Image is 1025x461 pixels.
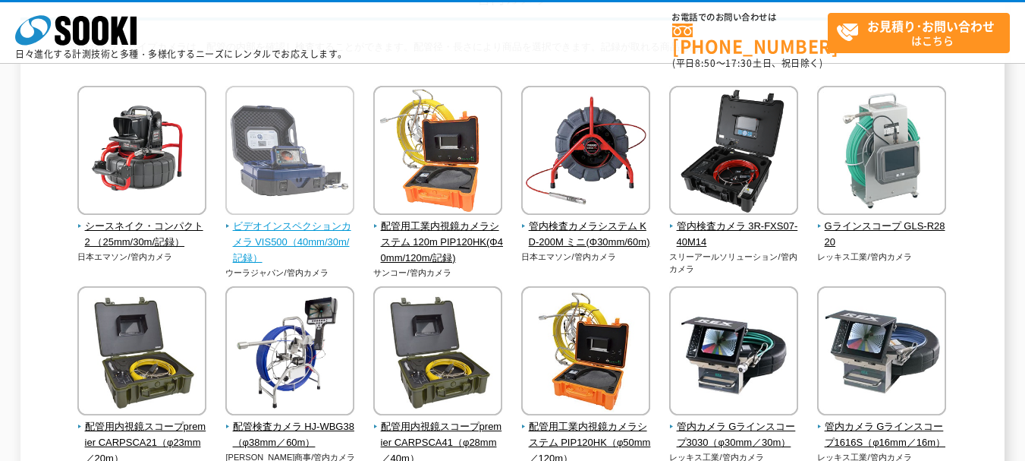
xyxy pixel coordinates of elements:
img: 配管用工業内視鏡カメラシステム 120m PIP120HK(Φ40mm/120m/記録) [373,86,502,219]
a: シースネイク・コンパクト2 （25mm/30m/記録） [77,204,207,250]
p: ウーラジャパン/管内カメラ [225,267,355,279]
a: お見積り･お問い合わせはこちら [828,13,1010,53]
strong: お見積り･お問い合わせ [867,17,995,35]
span: 8:50 [695,56,716,70]
img: 配管用工業内視鏡カメラシステム PIP120HK（φ50mm／120m） [521,286,650,419]
span: 配管検査カメラ HJ-WBG38（φ38mm／60m） [225,419,355,451]
span: (平日 ～ 土日、祝日除く) [672,56,822,70]
img: Gラインスコープ GLS-R2820 [817,86,946,219]
a: 配管用工業内視鏡カメラシステム 120m PIP120HK(Φ40mm/120m/記録) [373,204,503,266]
span: 配管用工業内視鏡カメラシステム 120m PIP120HK(Φ40mm/120m/記録) [373,219,503,266]
a: 管内検査カメラシステム KD-200M ミニ(Φ30mm/60m) [521,204,651,250]
span: 管内カメラ Gラインスコープ1616S（φ16mm／16m） [817,419,947,451]
a: ビデオインスペクションカメラ VIS500（40mm/30m/記録） [225,204,355,266]
p: サンコー/管内カメラ [373,267,503,279]
p: レッキス工業/管内カメラ [817,251,947,264]
p: 日々進化する計測技術と多種・多様化するニーズにレンタルでお応えします。 [15,49,347,58]
img: 管内カメラ Gラインスコープ3030（φ30mm／30m） [669,286,798,419]
span: 管内検査カメラ 3R-FXS07-40M14 [669,219,799,251]
p: スリーアールソリューション/管内カメラ [669,251,799,276]
span: 管内検査カメラシステム KD-200M ミニ(Φ30mm/60m) [521,219,651,251]
img: 管内検査カメラ 3R-FXS07-40M14 [669,86,798,219]
a: 配管検査カメラ HJ-WBG38（φ38mm／60m） [225,405,355,450]
img: 配管用内視鏡スコープpremier CARPSCA41（φ28mm／40m） [373,286,502,419]
span: 管内カメラ Gラインスコープ3030（φ30mm／30m） [669,419,799,451]
a: 管内カメラ Gラインスコープ3030（φ30mm／30m） [669,405,799,450]
p: 日本エマソン/管内カメラ [521,251,651,264]
a: 管内検査カメラ 3R-FXS07-40M14 [669,204,799,250]
img: 配管用内視鏡スコープpremier CARPSCA21（φ23mm／20m） [77,286,206,419]
p: 日本エマソン/管内カメラ [77,251,207,264]
img: 管内カメラ Gラインスコープ1616S（φ16mm／16m） [817,286,946,419]
img: ビデオインスペクションカメラ VIS500（40mm/30m/記録） [225,86,354,219]
span: Gラインスコープ GLS-R2820 [817,219,947,251]
span: お電話でのお問い合わせは [672,13,828,22]
span: 17:30 [725,56,753,70]
a: [PHONE_NUMBER] [672,24,828,55]
span: はこちら [836,14,1009,52]
span: シースネイク・コンパクト2 （25mm/30m/記録） [77,219,207,251]
a: 管内カメラ Gラインスコープ1616S（φ16mm／16m） [817,405,947,450]
img: シースネイク・コンパクト2 （25mm/30m/記録） [77,86,206,219]
img: 配管検査カメラ HJ-WBG38（φ38mm／60m） [225,286,354,419]
a: Gラインスコープ GLS-R2820 [817,204,947,250]
img: 管内検査カメラシステム KD-200M ミニ(Φ30mm/60m) [521,86,650,219]
span: ビデオインスペクションカメラ VIS500（40mm/30m/記録） [225,219,355,266]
